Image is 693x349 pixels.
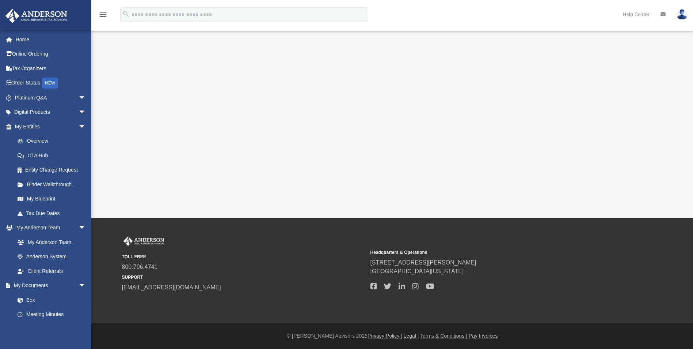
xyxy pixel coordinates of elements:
[5,105,97,120] a: Digital Productsarrow_drop_down
[99,14,107,19] a: menu
[370,259,476,266] a: [STREET_ADDRESS][PERSON_NAME]
[10,307,93,322] a: Meeting Minutes
[10,163,97,177] a: Entity Change Request
[5,278,93,293] a: My Documentsarrow_drop_down
[10,134,97,149] a: Overview
[370,249,614,256] small: Headquarters & Operations
[122,254,365,260] small: TOLL FREE
[368,333,402,339] a: Privacy Policy |
[3,9,69,23] img: Anderson Advisors Platinum Portal
[79,221,93,236] span: arrow_drop_down
[99,10,107,19] i: menu
[42,78,58,89] div: NEW
[10,235,90,249] a: My Anderson Team
[5,76,97,91] a: Order StatusNEW
[122,264,158,270] a: 800.706.4741
[122,284,221,290] a: [EMAIL_ADDRESS][DOMAIN_NAME]
[404,333,419,339] a: Legal |
[5,32,97,47] a: Home
[10,293,90,307] a: Box
[10,192,93,206] a: My Blueprint
[370,268,464,274] a: [GEOGRAPHIC_DATA][US_STATE]
[10,264,93,278] a: Client Referrals
[5,61,97,76] a: Tax Organizers
[10,177,97,192] a: Binder Walkthrough
[10,249,93,264] a: Anderson System
[677,9,688,20] img: User Pic
[122,10,130,18] i: search
[469,333,498,339] a: Pay Invoices
[122,236,166,246] img: Anderson Advisors Platinum Portal
[10,206,97,221] a: Tax Due Dates
[420,333,467,339] a: Terms & Conditions |
[5,90,97,105] a: Platinum Q&Aarrow_drop_down
[79,90,93,105] span: arrow_drop_down
[91,332,693,340] div: © [PERSON_NAME] Advisors 2025
[10,148,97,163] a: CTA Hub
[5,47,97,61] a: Online Ordering
[79,278,93,293] span: arrow_drop_down
[5,221,93,235] a: My Anderson Teamarrow_drop_down
[122,274,365,281] small: SUPPORT
[79,105,93,120] span: arrow_drop_down
[10,322,90,336] a: Forms Library
[5,119,97,134] a: My Entitiesarrow_drop_down
[79,119,93,134] span: arrow_drop_down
